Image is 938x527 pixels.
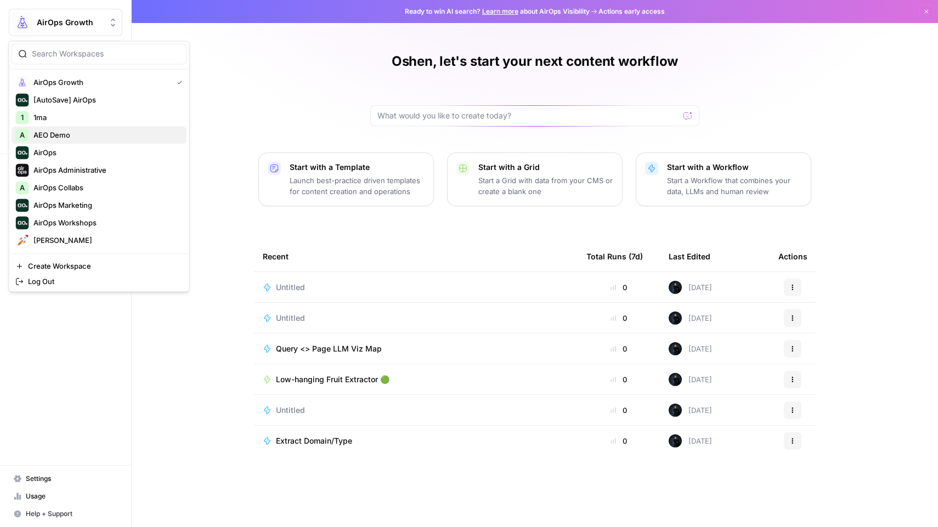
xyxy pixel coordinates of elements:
span: Log Out [28,276,178,287]
span: AirOps Administrative [33,165,178,175]
span: A [20,129,25,140]
a: Low-hanging Fruit Extractor 🟢 [263,374,569,385]
span: Create Workspace [28,260,178,271]
span: AEO Demo [33,129,178,140]
img: mae98n22be7w2flmvint2g1h8u9g [669,434,682,447]
a: Untitled [263,282,569,293]
span: 1 [21,112,24,123]
div: Last Edited [669,241,710,271]
img: AirOps Administrative Logo [16,163,29,177]
span: AirOps Collabs [33,182,178,193]
span: [PERSON_NAME] [33,235,178,246]
span: Untitled [276,405,305,416]
a: Extract Domain/Type [263,435,569,446]
div: [DATE] [669,373,712,386]
img: mae98n22be7w2flmvint2g1h8u9g [669,281,682,294]
a: Create Workspace [12,258,187,274]
p: Start with a Template [290,162,425,173]
button: Workspace: AirOps Growth [9,9,122,36]
p: Start with a Grid [478,162,613,173]
span: Usage [26,491,117,501]
div: 0 [586,343,651,354]
img: [AutoSave] AirOps Logo [16,93,29,106]
img: AirOps Workshops Logo [16,216,29,229]
div: Workspace: AirOps Growth [9,41,190,292]
div: 0 [586,435,651,446]
span: Untitled [276,282,305,293]
a: Log Out [12,274,187,289]
a: Query <> Page LLM Viz Map [263,343,569,354]
div: Actions [778,241,807,271]
a: Usage [9,488,122,505]
div: 0 [586,313,651,324]
div: Total Runs (7d) [586,241,643,271]
a: Untitled [263,313,569,324]
input: What would you like to create today? [377,110,679,121]
input: Search Workspaces [32,48,180,59]
button: Start with a WorkflowStart a Workflow that combines your data, LLMs and human review [636,152,811,206]
button: Start with a GridStart a Grid with data from your CMS or create a blank one [447,152,623,206]
span: Settings [26,474,117,484]
span: Query <> Page LLM Viz Map [276,343,382,354]
div: [DATE] [669,311,712,325]
img: mae98n22be7w2flmvint2g1h8u9g [669,373,682,386]
span: Extract Domain/Type [276,435,352,446]
img: Alex Testing Logo [16,234,29,247]
span: AirOps Workshops [33,217,178,228]
p: Start a Grid with data from your CMS or create a blank one [478,175,613,197]
span: Untitled [276,313,305,324]
div: 0 [586,405,651,416]
div: 0 [586,282,651,293]
div: [DATE] [669,281,712,294]
img: AirOps Growth Logo [13,13,32,32]
img: AirOps Marketing Logo [16,199,29,212]
p: Start with a Workflow [667,162,802,173]
button: Help + Support [9,505,122,523]
img: mae98n22be7w2flmvint2g1h8u9g [669,342,682,355]
img: mae98n22be7w2flmvint2g1h8u9g [669,311,682,325]
button: Start with a TemplateLaunch best-practice driven templates for content creation and operations [258,152,434,206]
span: A [20,182,25,193]
span: AirOps Growth [37,17,103,28]
a: Untitled [263,405,569,416]
div: [DATE] [669,434,712,447]
span: 1ma [33,112,178,123]
span: AirOps [33,147,178,158]
span: [AutoSave] AirOps [33,94,178,105]
a: Learn more [482,7,518,15]
img: AirOps Logo [16,146,29,159]
img: AirOps Growth Logo [16,76,29,89]
h1: Oshen, let's start your next content workflow [392,53,678,70]
img: mae98n22be7w2flmvint2g1h8u9g [669,404,682,417]
span: Ready to win AI search? about AirOps Visibility [405,7,590,16]
span: Help + Support [26,509,117,519]
div: [DATE] [669,342,712,355]
div: 0 [586,374,651,385]
div: [DATE] [669,404,712,417]
a: Settings [9,470,122,488]
p: Start a Workflow that combines your data, LLMs and human review [667,175,802,197]
span: AirOps Marketing [33,200,178,211]
span: AirOps Growth [33,77,168,88]
span: Actions early access [598,7,665,16]
p: Launch best-practice driven templates for content creation and operations [290,175,425,197]
span: Low-hanging Fruit Extractor 🟢 [276,374,389,385]
div: Recent [263,241,569,271]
